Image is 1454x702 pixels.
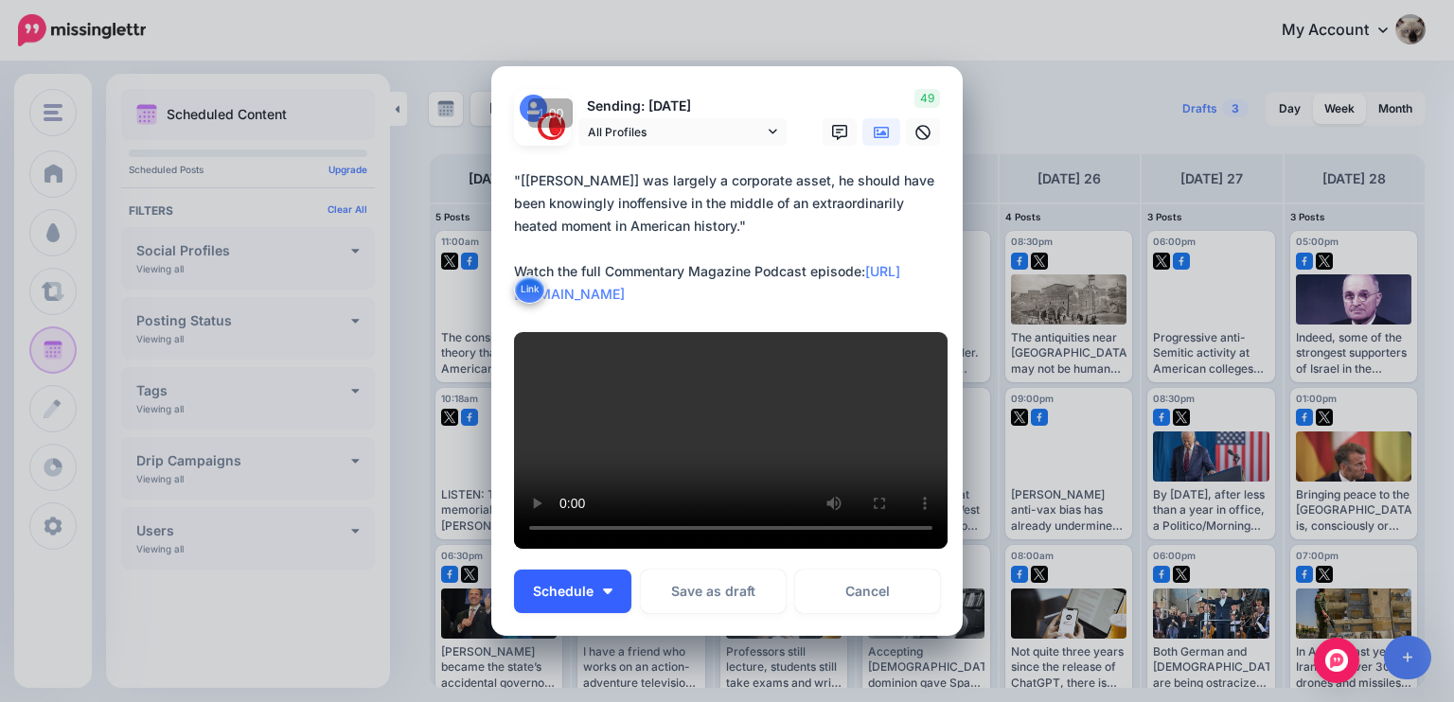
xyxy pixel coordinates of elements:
a: All Profiles [578,118,787,146]
button: Link [514,275,545,304]
button: Schedule [514,570,631,613]
img: arrow-down-white.png [603,588,612,594]
img: user_default_image.png [520,95,547,122]
p: Sending: [DATE] [578,96,787,117]
button: Save as draft [641,570,786,613]
span: All Profiles [588,122,764,142]
div: "[[PERSON_NAME]] was largely a corporate asset, he should have been knowingly inoffensive in the ... [514,169,949,306]
span: Schedule [533,585,594,598]
span: 49 [914,89,940,108]
div: Open Intercom Messenger [1314,638,1359,683]
a: Cancel [795,570,940,613]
